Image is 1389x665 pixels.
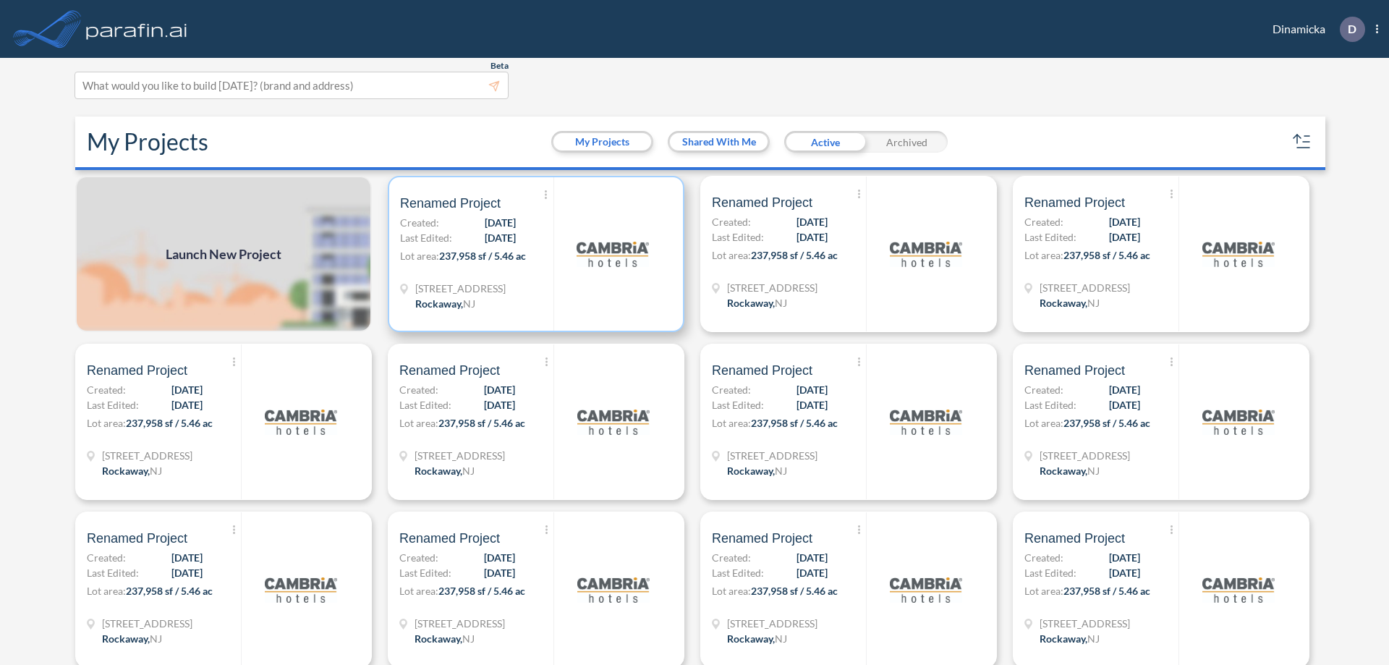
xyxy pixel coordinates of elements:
[1024,382,1063,397] span: Created:
[484,382,515,397] span: [DATE]
[399,565,451,580] span: Last Edited:
[1024,397,1076,412] span: Last Edited:
[712,382,751,397] span: Created:
[415,631,475,646] div: Rockaway, NJ
[400,195,501,212] span: Renamed Project
[712,362,812,379] span: Renamed Project
[83,14,190,43] img: logo
[797,565,828,580] span: [DATE]
[751,417,838,429] span: 237,958 sf / 5.46 ac
[1024,249,1063,261] span: Lot area:
[1063,585,1150,597] span: 237,958 sf / 5.46 ac
[577,554,650,626] img: logo
[1040,631,1100,646] div: Rockaway, NJ
[87,382,126,397] span: Created:
[399,397,451,412] span: Last Edited:
[87,397,139,412] span: Last Edited:
[265,554,337,626] img: logo
[712,417,751,429] span: Lot area:
[1024,585,1063,597] span: Lot area:
[415,616,505,631] span: 321 Mt Hope Ave
[171,397,203,412] span: [DATE]
[797,214,828,229] span: [DATE]
[712,397,764,412] span: Last Edited:
[484,550,515,565] span: [DATE]
[399,530,500,547] span: Renamed Project
[1202,554,1275,626] img: logo
[577,386,650,458] img: logo
[485,215,516,230] span: [DATE]
[712,194,812,211] span: Renamed Project
[775,297,787,309] span: NJ
[1109,214,1140,229] span: [DATE]
[1040,616,1130,631] span: 321 Mt Hope Ave
[87,128,208,156] h2: My Projects
[727,448,817,463] span: 321 Mt Hope Ave
[1251,17,1378,42] div: Dinamicka
[87,550,126,565] span: Created:
[784,131,866,153] div: Active
[712,530,812,547] span: Renamed Project
[797,382,828,397] span: [DATE]
[102,465,150,477] span: Rockaway ,
[87,530,187,547] span: Renamed Project
[751,585,838,597] span: 237,958 sf / 5.46 ac
[484,397,515,412] span: [DATE]
[171,550,203,565] span: [DATE]
[712,585,751,597] span: Lot area:
[399,585,438,597] span: Lot area:
[439,250,526,262] span: 237,958 sf / 5.46 ac
[438,417,525,429] span: 237,958 sf / 5.46 ac
[484,565,515,580] span: [DATE]
[712,229,764,245] span: Last Edited:
[1109,229,1140,245] span: [DATE]
[126,417,213,429] span: 237,958 sf / 5.46 ac
[400,230,452,245] span: Last Edited:
[553,133,651,151] button: My Projects
[102,616,192,631] span: 321 Mt Hope Ave
[415,296,475,311] div: Rockaway, NJ
[415,448,505,463] span: 321 Mt Hope Ave
[1040,280,1130,295] span: 321 Mt Hope Ave
[751,249,838,261] span: 237,958 sf / 5.46 ac
[400,250,439,262] span: Lot area:
[462,632,475,645] span: NJ
[415,297,463,310] span: Rockaway ,
[1024,214,1063,229] span: Created:
[463,297,475,310] span: NJ
[1040,295,1100,310] div: Rockaway, NJ
[490,60,509,72] span: Beta
[1024,417,1063,429] span: Lot area:
[577,218,649,290] img: logo
[1087,632,1100,645] span: NJ
[415,465,462,477] span: Rockaway ,
[102,448,192,463] span: 321 Mt Hope Ave
[87,585,126,597] span: Lot area:
[150,465,162,477] span: NJ
[415,632,462,645] span: Rockaway ,
[126,585,213,597] span: 237,958 sf / 5.46 ac
[87,362,187,379] span: Renamed Project
[150,632,162,645] span: NJ
[1024,550,1063,565] span: Created:
[727,280,817,295] span: 321 Mt Hope Ave
[797,550,828,565] span: [DATE]
[727,632,775,645] span: Rockaway ,
[712,550,751,565] span: Created:
[727,616,817,631] span: 321 Mt Hope Ave
[1063,249,1150,261] span: 237,958 sf / 5.46 ac
[102,631,162,646] div: Rockaway, NJ
[438,585,525,597] span: 237,958 sf / 5.46 ac
[1109,550,1140,565] span: [DATE]
[890,218,962,290] img: logo
[890,554,962,626] img: logo
[1291,130,1314,153] button: sort
[87,565,139,580] span: Last Edited:
[1348,22,1356,35] p: D
[712,214,751,229] span: Created:
[1024,194,1125,211] span: Renamed Project
[102,463,162,478] div: Rockaway, NJ
[727,631,787,646] div: Rockaway, NJ
[462,465,475,477] span: NJ
[1024,530,1125,547] span: Renamed Project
